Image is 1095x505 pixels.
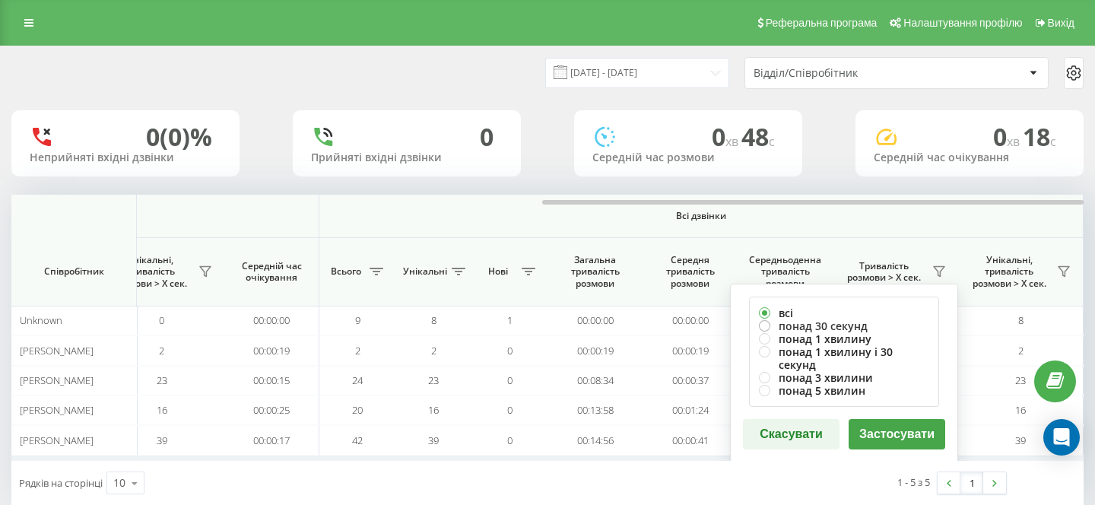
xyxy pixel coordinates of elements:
[643,425,738,455] td: 00:00:41
[159,313,164,327] span: 0
[159,344,164,357] span: 2
[759,384,929,397] label: понад 5 хвилин
[874,151,1065,164] div: Середній час очікування
[480,122,494,151] div: 0
[769,133,775,150] span: c
[507,434,513,447] span: 0
[754,67,935,80] div: Відділ/Співробітник
[643,366,738,395] td: 00:00:37
[428,403,439,417] span: 16
[741,120,775,153] span: 48
[547,366,643,395] td: 00:08:34
[840,260,928,284] span: Тривалість розмови > Х сек.
[106,254,194,290] span: Унікальні, тривалість розмови > Х сек.
[311,151,503,164] div: Прийняті вхідні дзвінки
[743,419,839,449] button: Скасувати
[20,373,94,387] span: [PERSON_NAME]
[849,419,945,449] button: Застосувати
[428,434,439,447] span: 39
[1023,120,1056,153] span: 18
[759,371,929,384] label: понад 3 хвилини
[30,151,221,164] div: Неприйняті вхідні дзвінки
[146,122,212,151] div: 0 (0)%
[759,345,929,371] label: понад 1 хвилину і 30 секунд
[1018,313,1024,327] span: 8
[236,260,307,284] span: Середній час очікування
[643,335,738,365] td: 00:00:19
[20,403,94,417] span: [PERSON_NAME]
[224,395,319,425] td: 00:00:25
[903,17,1022,29] span: Налаштування профілю
[712,120,741,153] span: 0
[654,254,726,290] span: Середня тривалість розмови
[20,313,62,327] span: Unknown
[559,254,631,290] span: Загальна тривалість розмови
[766,17,878,29] span: Реферальна програма
[547,395,643,425] td: 00:13:58
[1018,344,1024,357] span: 2
[157,434,167,447] span: 39
[157,403,167,417] span: 16
[759,306,929,319] label: всі
[364,210,1038,222] span: Всі дзвінки
[355,313,360,327] span: 9
[507,313,513,327] span: 1
[352,434,363,447] span: 42
[1015,373,1026,387] span: 23
[20,344,94,357] span: [PERSON_NAME]
[592,151,784,164] div: Середній час розмови
[759,332,929,345] label: понад 1 хвилину
[479,265,517,278] span: Нові
[24,265,123,278] span: Співробітник
[1043,419,1080,456] div: Open Intercom Messenger
[224,335,319,365] td: 00:00:19
[20,434,94,447] span: [PERSON_NAME]
[224,306,319,335] td: 00:00:00
[113,475,125,491] div: 10
[507,403,513,417] span: 0
[507,373,513,387] span: 0
[355,344,360,357] span: 2
[725,133,741,150] span: хв
[1050,133,1056,150] span: c
[547,425,643,455] td: 00:14:56
[431,344,436,357] span: 2
[1015,434,1026,447] span: 39
[428,373,439,387] span: 23
[749,254,821,290] span: Середньоденна тривалість розмови
[157,373,167,387] span: 23
[1048,17,1074,29] span: Вихід
[993,120,1023,153] span: 0
[327,265,365,278] span: Всього
[352,373,363,387] span: 24
[960,472,983,494] a: 1
[507,344,513,357] span: 0
[643,395,738,425] td: 00:01:24
[19,476,103,490] span: Рядків на сторінці
[352,403,363,417] span: 20
[966,254,1052,290] span: Унікальні, тривалість розмови > Х сек.
[224,425,319,455] td: 00:00:17
[1007,133,1023,150] span: хв
[643,306,738,335] td: 00:00:00
[1015,403,1026,417] span: 16
[759,319,929,332] label: понад 30 секунд
[547,335,643,365] td: 00:00:19
[897,475,930,490] div: 1 - 5 з 5
[403,265,447,278] span: Унікальні
[431,313,436,327] span: 8
[547,306,643,335] td: 00:00:00
[224,366,319,395] td: 00:00:15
